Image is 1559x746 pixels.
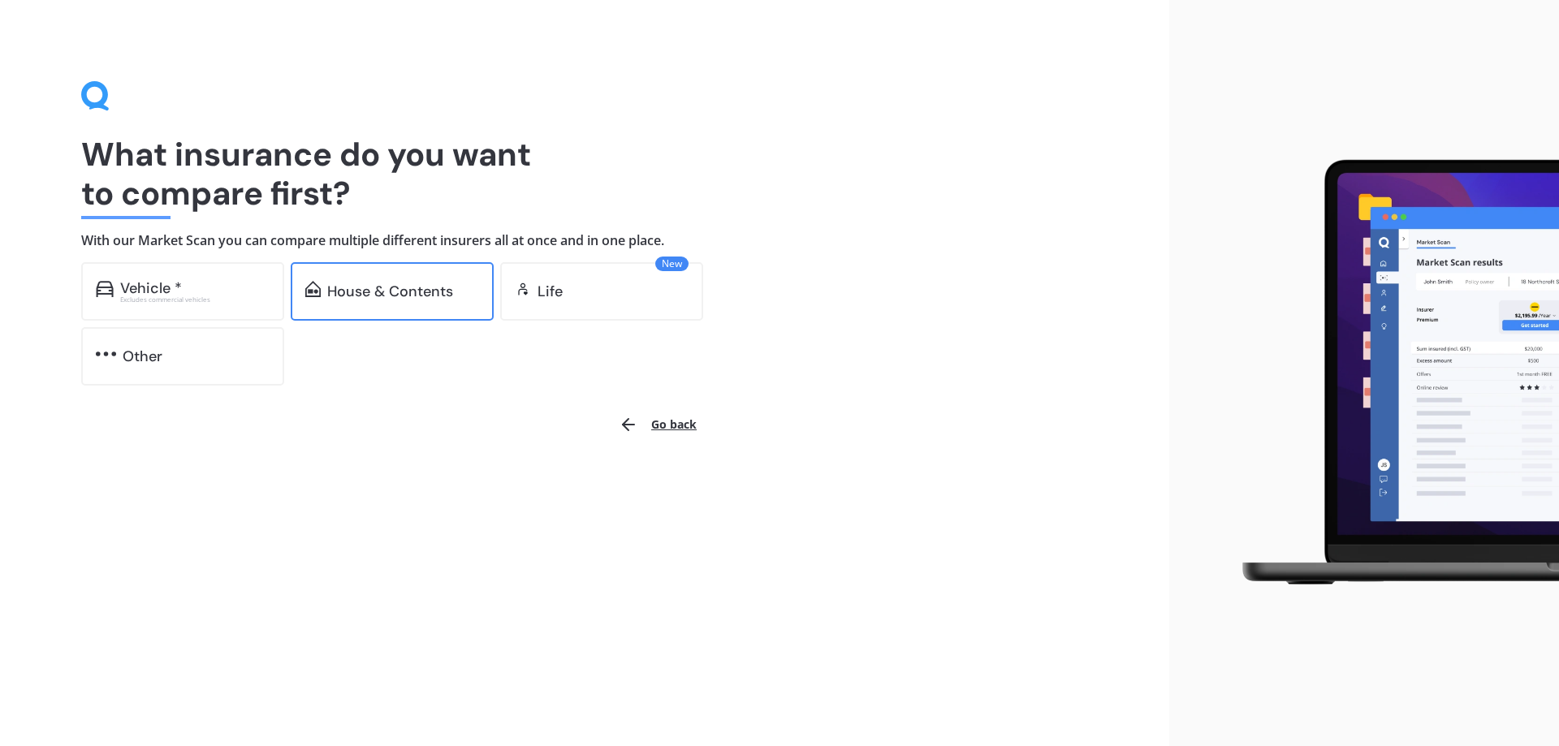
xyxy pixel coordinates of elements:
div: Vehicle * [120,280,182,296]
button: Go back [609,405,706,444]
div: House & Contents [327,283,453,300]
div: Life [538,283,563,300]
h1: What insurance do you want to compare first? [81,135,1088,213]
img: laptop.webp [1219,150,1559,597]
h4: With our Market Scan you can compare multiple different insurers all at once and in one place. [81,232,1088,249]
div: Other [123,348,162,364]
img: other.81dba5aafe580aa69f38.svg [96,346,116,362]
span: New [655,257,689,271]
img: life.f720d6a2d7cdcd3ad642.svg [515,281,531,297]
img: home-and-contents.b802091223b8502ef2dd.svg [305,281,321,297]
img: car.f15378c7a67c060ca3f3.svg [96,281,114,297]
div: Excludes commercial vehicles [120,296,270,303]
